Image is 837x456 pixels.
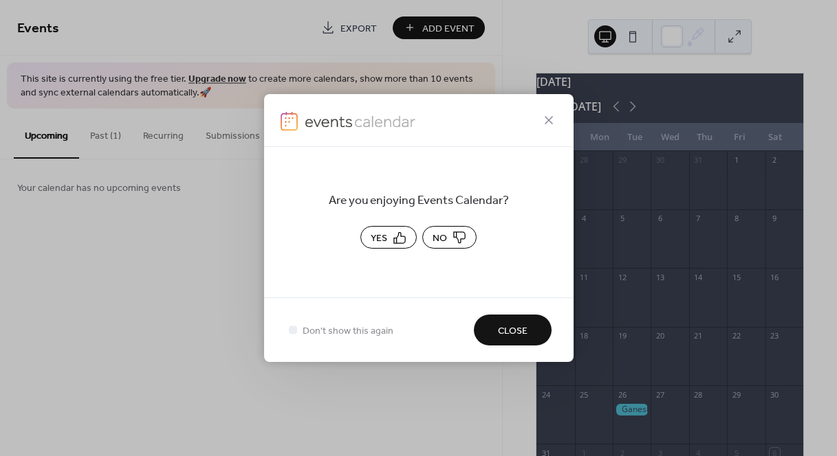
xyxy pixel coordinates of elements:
[303,324,393,339] span: Don't show this again
[305,112,416,131] img: logo-icon
[360,226,417,249] button: Yes
[498,324,528,339] span: Close
[433,231,447,246] span: No
[286,192,552,211] span: Are you enjoying Events Calendar?
[371,231,387,246] span: Yes
[281,112,298,131] img: logo-icon
[422,226,477,249] button: No
[474,315,552,345] button: Close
